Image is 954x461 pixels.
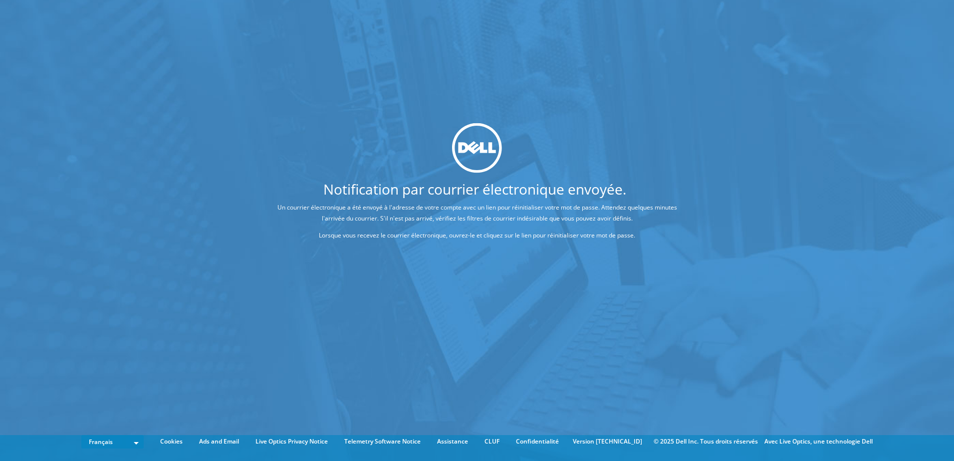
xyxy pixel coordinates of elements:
[508,436,566,447] a: Confidentialité
[153,436,190,447] a: Cookies
[276,230,678,241] p: Lorsque vous recevez le courrier électronique, ouvrez-le et cliquez sur le lien pour réinitialise...
[764,436,873,447] li: Avec Live Optics, une technologie Dell
[649,436,763,447] li: © 2025 Dell Inc. Tous droits réservés
[276,202,678,224] p: Un courrier électronique a été envoyé à l'adresse de votre compte avec un lien pour réinitialiser...
[430,436,476,447] a: Assistance
[248,436,335,447] a: Live Optics Privacy Notice
[452,123,502,173] img: dell_svg_logo.svg
[238,182,711,196] h1: Notification par courrier électronique envoyée.
[337,436,428,447] a: Telemetry Software Notice
[477,436,507,447] a: CLUF
[568,436,647,447] li: Version [TECHNICAL_ID]
[192,436,246,447] a: Ads and Email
